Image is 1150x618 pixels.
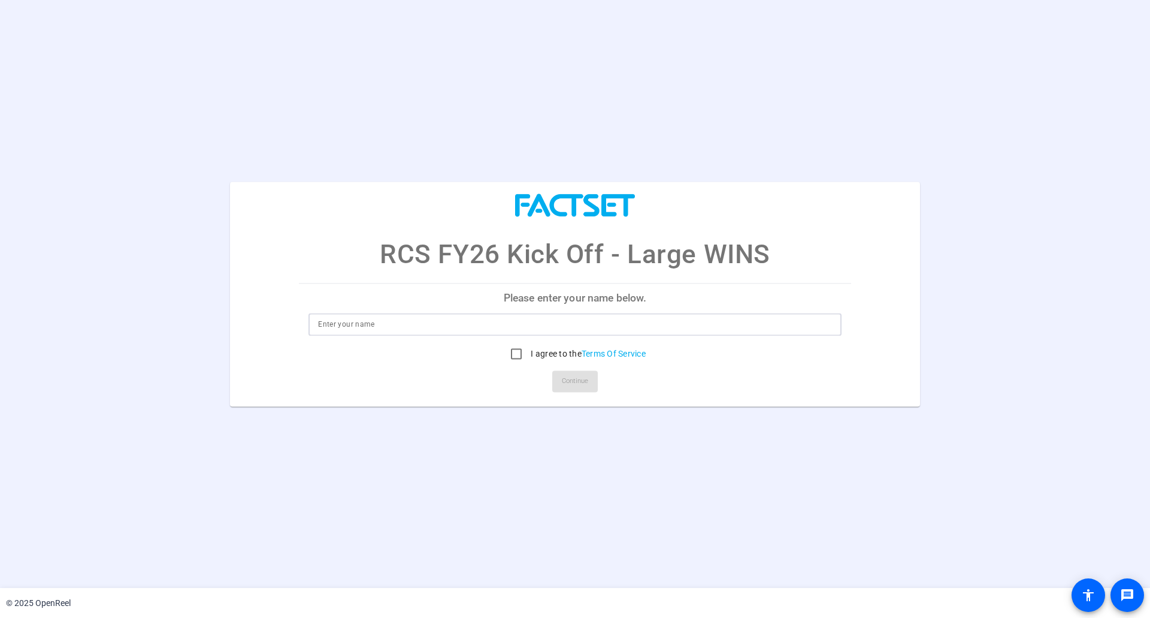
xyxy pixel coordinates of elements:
[6,597,71,610] div: © 2025 OpenReel
[299,284,851,313] p: Please enter your name below.
[528,348,646,360] label: I agree to the
[1081,588,1095,602] mat-icon: accessibility
[1120,588,1134,602] mat-icon: message
[380,235,770,275] p: RCS FY26 Kick Off - Large WINS
[515,194,635,217] img: company-logo
[318,317,832,331] input: Enter your name
[582,349,646,358] a: Terms Of Service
